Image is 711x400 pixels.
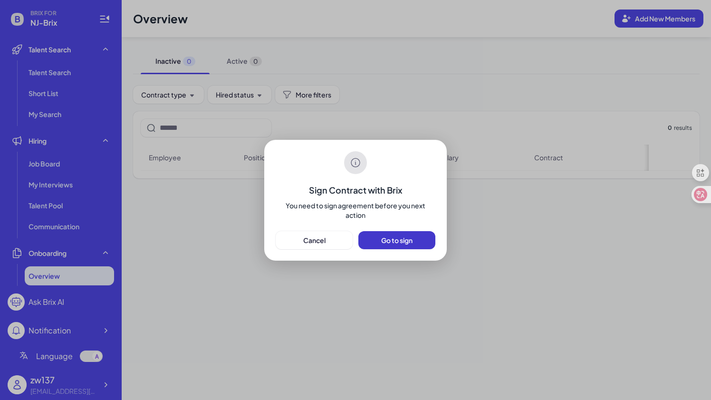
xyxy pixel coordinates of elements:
[358,231,435,249] button: Go to sign
[303,236,326,244] span: Cancel
[276,201,435,220] div: You need to sign agreement before you next action
[381,236,413,244] span: Go to sign
[276,231,353,249] button: Cancel
[309,184,403,197] div: Sign Contract with Brix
